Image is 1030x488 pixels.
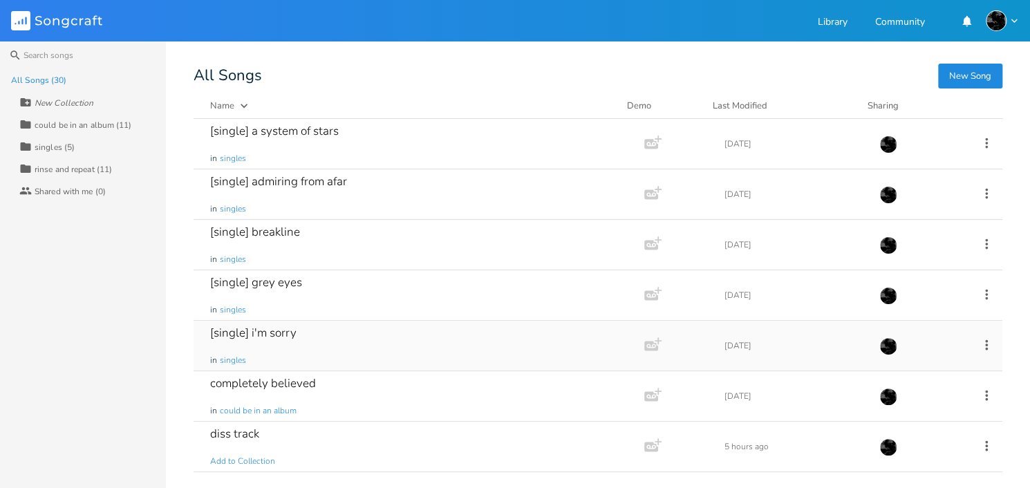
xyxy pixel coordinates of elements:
[724,291,863,299] div: [DATE]
[220,405,297,417] span: could be in an album
[724,190,863,198] div: [DATE]
[210,428,259,440] div: diss track
[35,187,106,196] div: Shared with me (0)
[879,135,897,153] img: nvouers
[220,153,246,165] span: singles
[210,203,217,215] span: in
[210,304,217,316] span: in
[220,355,246,366] span: singles
[194,69,1002,82] div: All Songs
[938,64,1002,88] button: New Song
[35,121,132,129] div: could be in an album (11)
[210,99,610,113] button: Name
[713,100,767,112] div: Last Modified
[986,10,1006,31] img: nvouers
[724,392,863,400] div: [DATE]
[220,254,246,265] span: singles
[879,186,897,204] img: nvouers
[35,143,75,151] div: singles (5)
[210,153,217,165] span: in
[724,140,863,148] div: [DATE]
[210,125,339,137] div: [single] a system of stars
[627,99,696,113] div: Demo
[879,388,897,406] img: nvouers
[210,456,275,467] span: Add to Collection
[868,99,951,113] div: Sharing
[879,287,897,305] img: nvouers
[818,17,848,29] a: Library
[210,377,316,389] div: completely believed
[724,241,863,249] div: [DATE]
[713,99,851,113] button: Last Modified
[210,405,217,417] span: in
[210,254,217,265] span: in
[210,276,302,288] div: [single] grey eyes
[879,236,897,254] img: nvouers
[11,76,66,84] div: All Songs (30)
[210,355,217,366] span: in
[210,226,300,238] div: [single] breakline
[210,176,347,187] div: [single] admiring from afar
[879,337,897,355] img: nvouers
[35,99,93,107] div: New Collection
[35,165,112,173] div: rinse and repeat (11)
[875,17,925,29] a: Community
[724,341,863,350] div: [DATE]
[210,100,234,112] div: Name
[220,304,246,316] span: singles
[210,327,297,339] div: [single] i'm sorry
[220,203,246,215] span: singles
[879,438,897,456] img: nvouers
[724,442,863,451] div: 5 hours ago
